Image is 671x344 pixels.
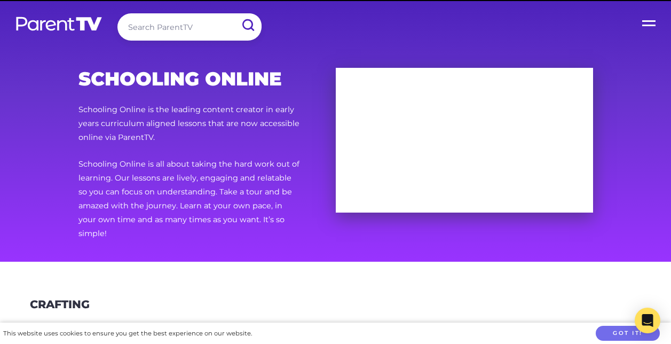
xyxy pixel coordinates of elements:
[596,326,660,341] button: Got it!
[117,13,262,41] input: Search ParentTV
[635,308,660,333] div: Open Intercom Messenger
[78,68,302,90] h2: Schooling Online
[78,158,302,241] p: Schooling Online is all about taking the hard work out of learning. Our lessons are lively, engag...
[30,298,90,311] a: Crafting
[3,328,252,339] div: This website uses cookies to ensure you get the best experience on our website.
[234,13,262,37] input: Submit
[15,16,103,32] img: parenttv-logo-white.4c85aaf.svg
[78,103,302,145] p: Schooling Online is the leading content creator in early years curriculum aligned lessons that ar...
